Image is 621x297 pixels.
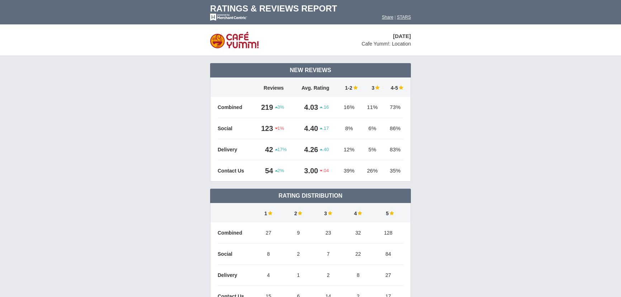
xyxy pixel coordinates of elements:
[337,160,361,181] td: 39%
[253,77,294,97] td: Reviews
[383,139,403,160] td: 83%
[294,160,320,181] td: 3.00
[253,244,283,265] td: 8
[210,63,411,77] td: New Reviews
[297,211,302,216] img: star-full-15.png
[337,118,361,139] td: 8%
[361,77,384,97] td: 3
[294,77,337,97] td: Avg. Rating
[275,125,284,132] span: 1%
[218,97,253,118] td: Combined
[361,118,384,139] td: 6%
[253,160,275,181] td: 54
[343,222,373,244] td: 32
[361,160,384,181] td: 26%
[313,244,343,265] td: 7
[320,125,329,132] span: .17
[343,203,373,222] td: 4
[361,97,384,118] td: 11%
[283,222,313,244] td: 9
[218,244,253,265] td: Social
[320,146,329,153] span: .40
[337,77,361,97] td: 1-2
[337,97,361,118] td: 16%
[373,244,404,265] td: 84
[337,139,361,160] td: 12%
[253,203,283,222] td: 1
[294,139,320,160] td: 4.26
[374,85,380,90] img: star-full-15.png
[382,15,393,20] a: Share
[253,265,283,286] td: 4
[267,211,272,216] img: star-full-15.png
[275,168,284,174] span: 2%
[283,265,313,286] td: 1
[383,77,403,97] td: 4-5
[313,222,343,244] td: 23
[253,139,275,160] td: 42
[294,118,320,139] td: 4.40
[373,203,404,222] td: 5
[352,85,358,90] img: star-full-15.png
[210,14,247,21] img: mc-powered-by-logo-white-103.png
[398,85,403,90] img: star-full-15.png
[320,104,329,110] span: .16
[357,211,362,216] img: star-full-15.png
[383,160,403,181] td: 35%
[210,32,260,48] img: stars-cafeyumm-logo-50.png
[389,211,394,216] img: star-full-15.png
[394,15,395,20] span: |
[253,97,275,118] td: 219
[343,244,373,265] td: 22
[383,118,403,139] td: 86%
[218,118,253,139] td: Social
[313,203,343,222] td: 3
[393,33,411,39] span: [DATE]
[253,222,283,244] td: 27
[253,118,275,139] td: 123
[218,222,253,244] td: Combined
[383,97,403,118] td: 73%
[218,265,253,286] td: Delivery
[275,146,287,153] span: 17%
[218,160,253,181] td: Contact Us
[343,265,373,286] td: 8
[373,222,404,244] td: 128
[397,15,411,20] a: STARS
[210,189,411,203] td: Rating Distribution
[327,211,332,216] img: star-full-15.png
[283,203,313,222] td: 2
[373,265,404,286] td: 27
[294,97,320,118] td: 4.03
[362,41,411,47] span: Cafe Yumm!: Location
[218,139,253,160] td: Delivery
[361,139,384,160] td: 5%
[275,104,284,110] span: 3%
[313,265,343,286] td: 2
[320,168,329,174] span: .04
[283,244,313,265] td: 2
